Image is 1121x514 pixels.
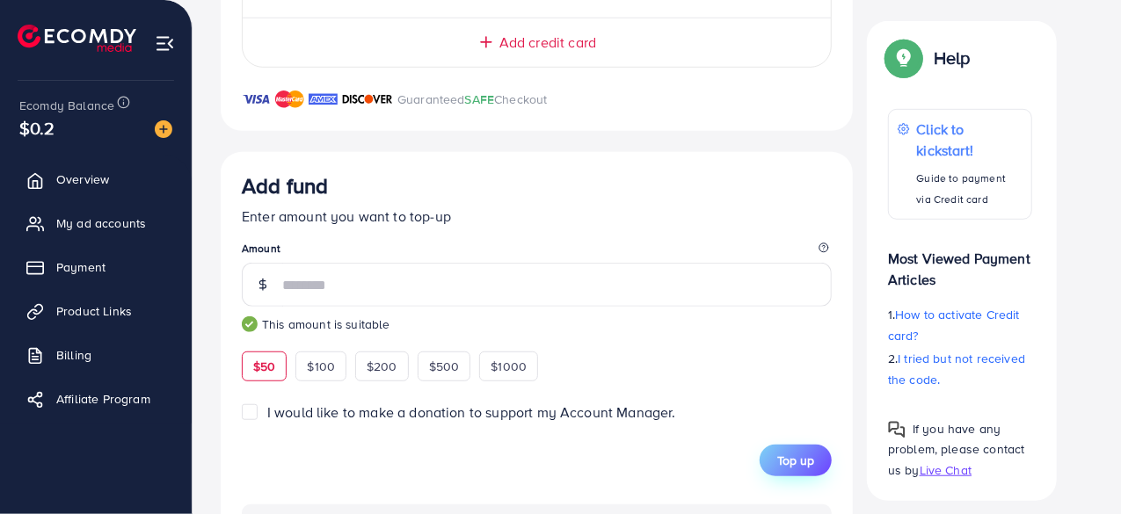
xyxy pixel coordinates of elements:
[888,42,920,74] img: Popup guide
[56,346,91,364] span: Billing
[13,250,178,285] a: Payment
[367,358,397,375] span: $200
[491,358,527,375] span: $1000
[888,350,1025,388] span: I tried but not received the code.
[465,90,495,108] span: SAFE
[777,452,814,469] span: Top up
[242,173,328,199] h3: Add fund
[13,293,178,329] a: Product Links
[242,315,832,333] small: This amount is suitable
[917,119,1023,161] p: Click to kickstart!
[429,358,460,375] span: $500
[267,402,676,422] span: I would like to make a donation to support my Account Manager.
[242,89,271,110] img: brand
[309,89,338,110] img: brand
[155,120,172,138] img: image
[888,234,1032,290] p: Most Viewed Payment Articles
[242,206,832,227] p: Enter amount you want to top-up
[56,258,106,276] span: Payment
[1046,435,1108,501] iframe: Chat
[307,358,335,375] span: $100
[253,358,275,375] span: $50
[155,33,175,54] img: menu
[56,302,132,320] span: Product Links
[13,162,178,197] a: Overview
[888,306,1020,344] span: How to activate Credit card?
[56,214,146,232] span: My ad accounts
[888,348,1032,390] p: 2.
[920,460,972,478] span: Live Chat
[934,47,971,69] p: Help
[13,337,178,373] a: Billing
[13,206,178,241] a: My ad accounts
[917,168,1023,210] p: Guide to payment via Credit card
[499,33,596,53] span: Add credit card
[19,97,114,114] span: Ecomdy Balance
[13,381,178,416] a: Affiliate Program
[242,241,832,263] legend: Amount
[397,89,548,110] p: Guaranteed Checkout
[275,89,304,110] img: brand
[18,25,136,52] img: logo
[760,445,832,476] button: Top up
[888,421,906,438] img: Popup guide
[888,304,1032,346] p: 1.
[56,170,109,188] span: Overview
[242,316,258,332] img: guide
[342,89,393,110] img: brand
[888,420,1025,478] span: If you have any problem, please contact us by
[19,115,55,141] span: $0.2
[56,390,150,408] span: Affiliate Program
